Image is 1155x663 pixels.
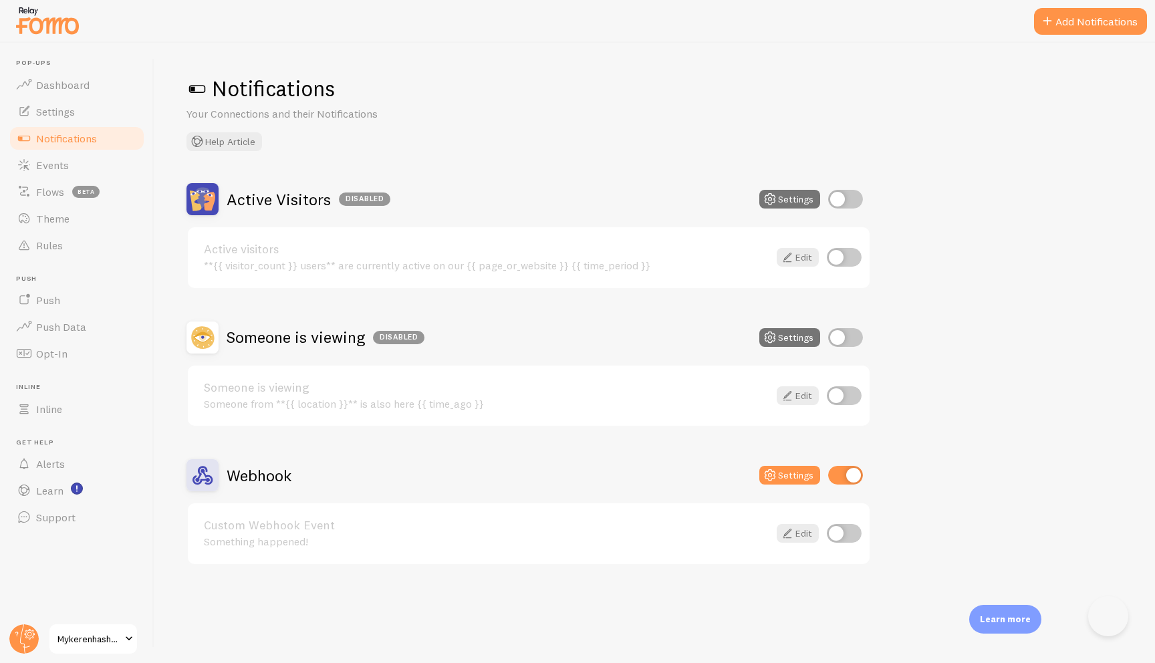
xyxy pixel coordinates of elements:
a: Theme [8,205,146,232]
img: Webhook [186,459,219,491]
div: Someone from **{{ location }}** is also here {{ time_ago }} [204,398,769,410]
span: Theme [36,212,70,225]
a: Mykerenhashana [48,623,138,655]
span: Push Data [36,320,86,334]
a: Active visitors [204,243,769,255]
p: Your Connections and their Notifications [186,106,507,122]
a: Support [8,504,146,531]
a: Settings [8,98,146,125]
a: Alerts [8,450,146,477]
a: Push [8,287,146,313]
span: Settings [36,105,75,118]
iframe: Help Scout Beacon - Open [1088,596,1128,636]
a: Edit [777,524,819,543]
a: Flows beta [8,178,146,205]
a: Edit [777,386,819,405]
div: Something happened! [204,535,769,547]
span: Inline [16,383,146,392]
a: Push Data [8,313,146,340]
span: Get Help [16,438,146,447]
span: Rules [36,239,63,252]
span: Push [16,275,146,283]
div: **{{ visitor_count }} users** are currently active on our {{ page_or_website }} {{ time_period }} [204,259,769,271]
button: Help Article [186,132,262,151]
span: Support [36,511,76,524]
a: Learn [8,477,146,504]
a: Someone is viewing [204,382,769,394]
h2: Webhook [227,465,291,486]
span: Notifications [36,132,97,145]
a: Dashboard [8,72,146,98]
a: Rules [8,232,146,259]
h2: Someone is viewing [227,327,424,348]
span: Mykerenhashana [57,631,121,647]
img: Someone is viewing [186,321,219,354]
span: Events [36,158,69,172]
span: Dashboard [36,78,90,92]
svg: <p>Watch New Feature Tutorials!</p> [71,483,83,495]
div: Disabled [339,192,390,206]
p: Learn more [980,613,1031,626]
div: Learn more [969,605,1041,634]
a: Custom Webhook Event [204,519,769,531]
span: Opt-In [36,347,68,360]
button: Settings [759,190,820,209]
span: Push [36,293,60,307]
span: Pop-ups [16,59,146,68]
span: Learn [36,484,63,497]
h1: Notifications [186,75,1123,102]
span: Flows [36,185,64,198]
div: Disabled [373,331,424,344]
button: Settings [759,328,820,347]
a: Opt-In [8,340,146,367]
button: Settings [759,466,820,485]
img: fomo-relay-logo-orange.svg [14,3,81,37]
span: Alerts [36,457,65,471]
img: Active Visitors [186,183,219,215]
a: Inline [8,396,146,422]
span: beta [72,186,100,198]
h2: Active Visitors [227,189,390,210]
a: Events [8,152,146,178]
span: Inline [36,402,62,416]
a: Notifications [8,125,146,152]
a: Edit [777,248,819,267]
